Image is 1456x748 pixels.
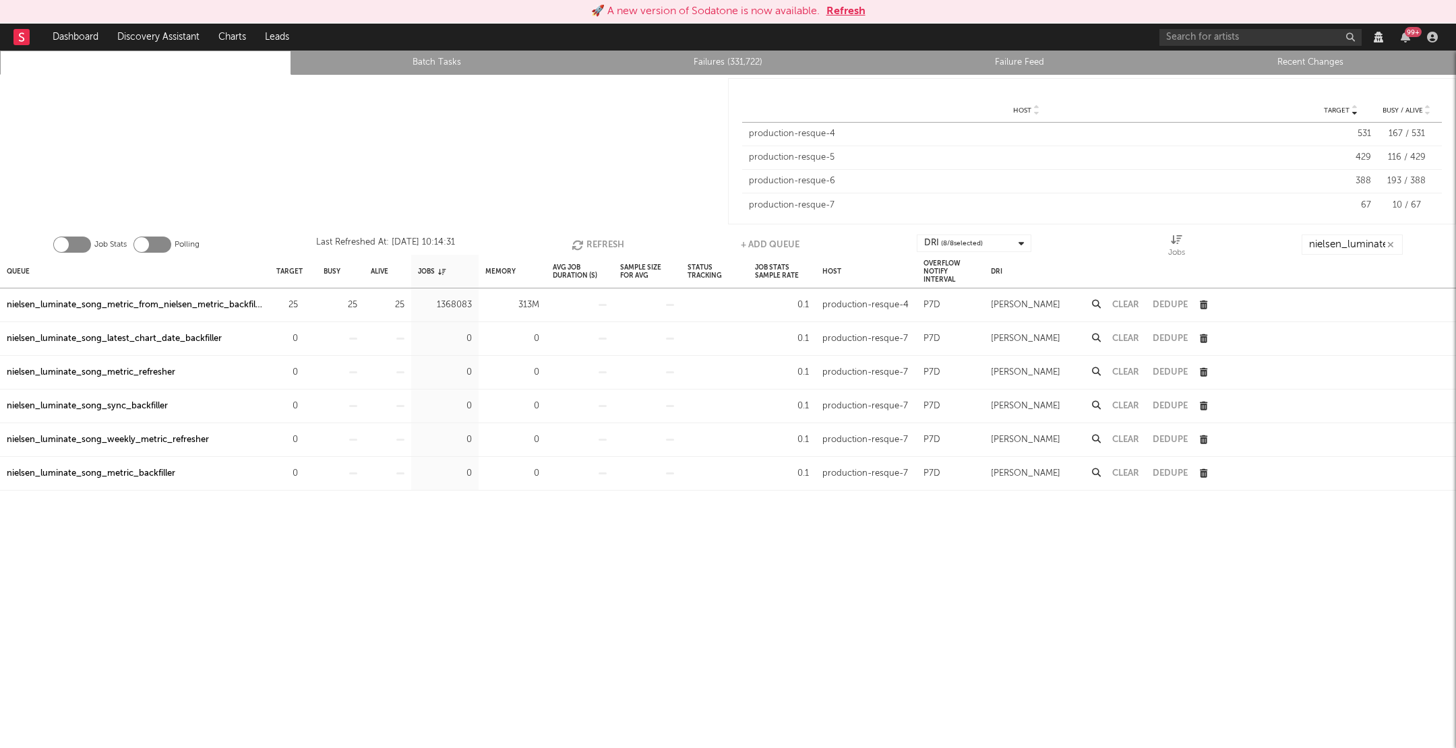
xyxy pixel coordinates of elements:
[1378,127,1435,141] div: 167 / 531
[822,398,908,414] div: production-resque-7
[209,24,255,51] a: Charts
[7,297,263,313] a: nielsen_luminate_song_metric_from_nielsen_metric_backfiller
[1324,106,1349,115] span: Target
[1153,368,1188,377] button: Dedupe
[485,297,539,313] div: 313M
[316,235,455,255] div: Last Refreshed At: [DATE] 10:14:31
[299,55,575,71] a: Batch Tasks
[755,398,809,414] div: 0.1
[276,398,298,414] div: 0
[755,331,809,347] div: 0.1
[572,235,624,255] button: Refresh
[923,297,940,313] div: P7D
[755,297,809,313] div: 0.1
[7,365,175,381] a: nielsen_luminate_song_metric_refresher
[418,398,472,414] div: 0
[1378,175,1435,188] div: 193 / 388
[175,237,200,253] label: Polling
[553,257,607,286] div: Avg Job Duration (s)
[923,331,940,347] div: P7D
[991,365,1060,381] div: [PERSON_NAME]
[7,331,222,347] div: nielsen_luminate_song_latest_chart_date_backfiller
[324,257,340,286] div: Busy
[418,297,472,313] div: 1368083
[418,331,472,347] div: 0
[1153,402,1188,410] button: Dedupe
[276,331,298,347] div: 0
[590,55,866,71] a: Failures (331,722)
[591,3,820,20] div: 🚀 A new version of Sodatone is now available.
[923,365,940,381] div: P7D
[485,398,539,414] div: 0
[1112,334,1139,343] button: Clear
[1159,29,1362,46] input: Search for artists
[991,432,1060,448] div: [PERSON_NAME]
[276,466,298,482] div: 0
[991,257,1002,286] div: DRI
[1153,435,1188,444] button: Dedupe
[1310,175,1371,188] div: 388
[418,257,446,286] div: Jobs
[749,175,1304,188] div: production-resque-6
[991,331,1060,347] div: [PERSON_NAME]
[371,257,388,286] div: Alive
[755,432,809,448] div: 0.1
[991,297,1060,313] div: [PERSON_NAME]
[7,466,175,482] div: nielsen_luminate_song_metric_backfiller
[822,365,908,381] div: production-resque-7
[749,199,1304,212] div: production-resque-7
[749,127,1304,141] div: production-resque-4
[1378,199,1435,212] div: 10 / 67
[7,398,168,414] a: nielsen_luminate_song_sync_backfiller
[418,365,472,381] div: 0
[923,466,940,482] div: P7D
[324,297,357,313] div: 25
[371,297,404,313] div: 25
[755,257,809,286] div: Job Stats Sample Rate
[485,257,516,286] div: Memory
[923,432,940,448] div: P7D
[688,257,741,286] div: Status Tracking
[941,235,983,251] span: ( 8 / 8 selected)
[1310,151,1371,164] div: 429
[923,257,977,286] div: Overflow Notify Interval
[881,55,1157,71] a: Failure Feed
[1168,235,1185,260] div: Jobs
[418,466,472,482] div: 0
[108,24,209,51] a: Discovery Assistant
[7,55,284,71] a: Queue Stats
[7,432,209,448] a: nielsen_luminate_song_weekly_metric_refresher
[7,257,30,286] div: Queue
[1013,106,1031,115] span: Host
[755,365,809,381] div: 0.1
[1112,469,1139,478] button: Clear
[485,466,539,482] div: 0
[1401,32,1410,42] button: 99+
[749,151,1304,164] div: production-resque-5
[822,297,909,313] div: production-resque-4
[923,398,940,414] div: P7D
[1112,368,1139,377] button: Clear
[1172,55,1449,71] a: Recent Changes
[1383,106,1423,115] span: Busy / Alive
[276,297,298,313] div: 25
[1153,301,1188,309] button: Dedupe
[255,24,299,51] a: Leads
[924,235,983,251] div: DRI
[1378,151,1435,164] div: 116 / 429
[485,331,539,347] div: 0
[822,466,908,482] div: production-resque-7
[485,432,539,448] div: 0
[991,398,1060,414] div: [PERSON_NAME]
[276,257,303,286] div: Target
[1310,199,1371,212] div: 67
[1153,469,1188,478] button: Dedupe
[276,432,298,448] div: 0
[1405,27,1422,37] div: 99 +
[276,365,298,381] div: 0
[755,466,809,482] div: 0.1
[418,432,472,448] div: 0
